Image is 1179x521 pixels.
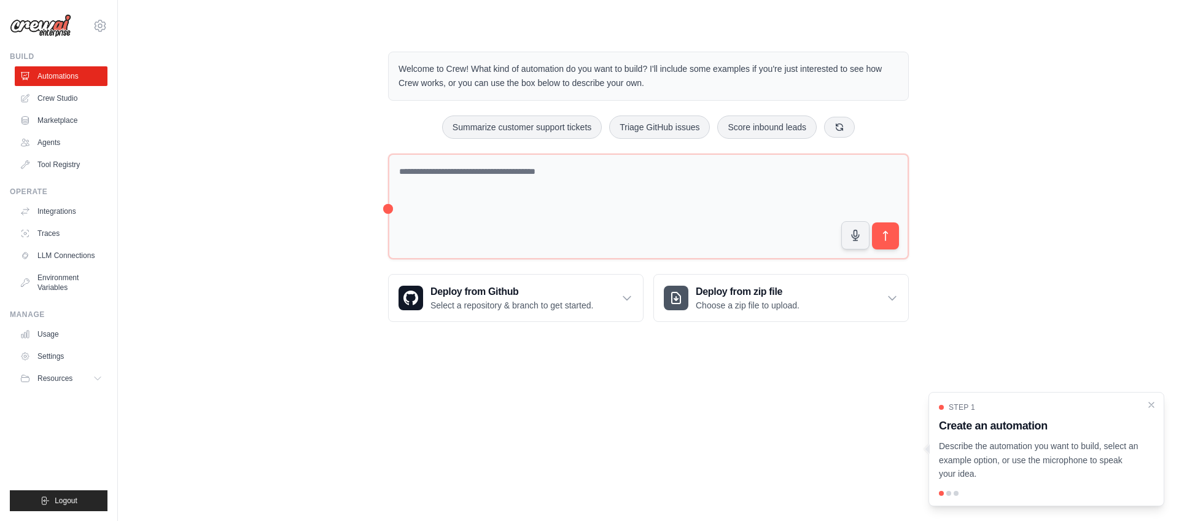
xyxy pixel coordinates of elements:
p: Select a repository & branch to get started. [430,299,593,311]
h3: Deploy from Github [430,284,593,299]
a: Integrations [15,202,107,221]
h3: Deploy from zip file [696,284,800,299]
button: Logout [10,490,107,511]
div: Operate [10,187,107,197]
p: Describe the automation you want to build, select an example option, or use the microphone to spe... [939,439,1139,481]
img: Logo [10,14,71,37]
a: Settings [15,347,107,366]
iframe: Chat Widget [1118,462,1179,521]
p: Welcome to Crew! What kind of automation do you want to build? I'll include some examples if you'... [399,62,898,90]
span: Resources [37,374,72,383]
button: Resources [15,369,107,388]
a: Tool Registry [15,155,107,174]
button: Close walkthrough [1146,400,1156,410]
span: Logout [55,496,77,506]
div: Manage [10,310,107,319]
button: Triage GitHub issues [609,116,710,139]
a: Usage [15,324,107,344]
div: Build [10,52,107,61]
a: Automations [15,66,107,86]
a: Traces [15,224,107,243]
p: Choose a zip file to upload. [696,299,800,311]
span: Step 1 [949,402,975,412]
a: LLM Connections [15,246,107,265]
a: Agents [15,133,107,152]
button: Score inbound leads [717,116,817,139]
a: Environment Variables [15,268,107,297]
button: Summarize customer support tickets [442,116,602,139]
a: Marketplace [15,111,107,130]
h3: Create an automation [939,417,1139,434]
a: Crew Studio [15,88,107,108]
